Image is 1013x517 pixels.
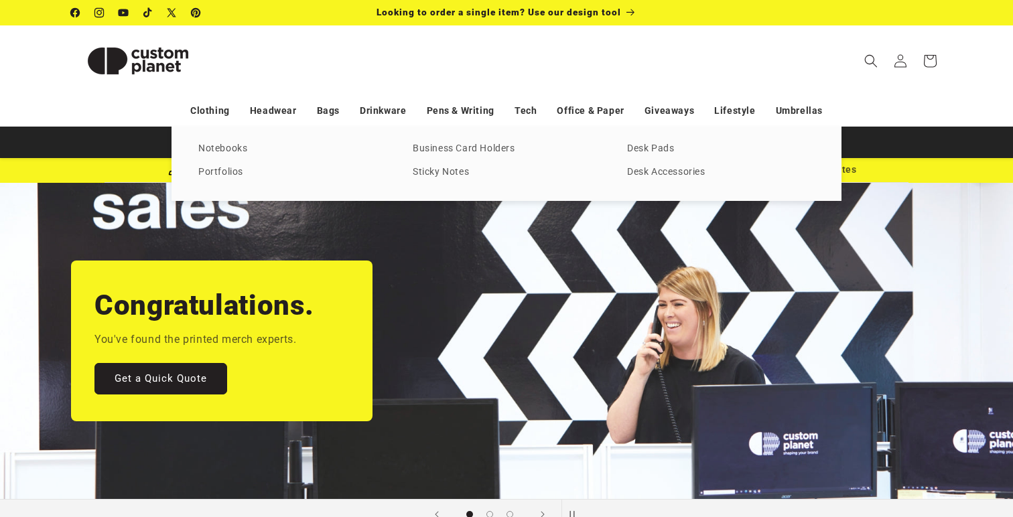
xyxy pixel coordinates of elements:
[856,46,886,76] summary: Search
[377,7,621,17] span: Looking to order a single item? Use our design tool
[317,99,340,123] a: Bags
[714,99,755,123] a: Lifestyle
[557,99,624,123] a: Office & Paper
[190,99,230,123] a: Clothing
[94,287,314,323] h2: Congratulations.
[94,330,296,350] p: You've found the printed merch experts.
[627,163,815,181] a: Desk Accessories
[71,31,205,91] img: Custom Planet
[250,99,297,123] a: Headwear
[627,140,815,158] a: Desk Pads
[413,163,600,181] a: Sticky Notes
[66,25,210,96] a: Custom Planet
[427,99,494,123] a: Pens & Writing
[94,363,227,394] a: Get a Quick Quote
[360,99,406,123] a: Drinkware
[198,163,386,181] a: Portfolios
[198,140,386,158] a: Notebooks
[645,99,694,123] a: Giveaways
[515,99,537,123] a: Tech
[413,140,600,158] a: Business Card Holders
[776,99,823,123] a: Umbrellas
